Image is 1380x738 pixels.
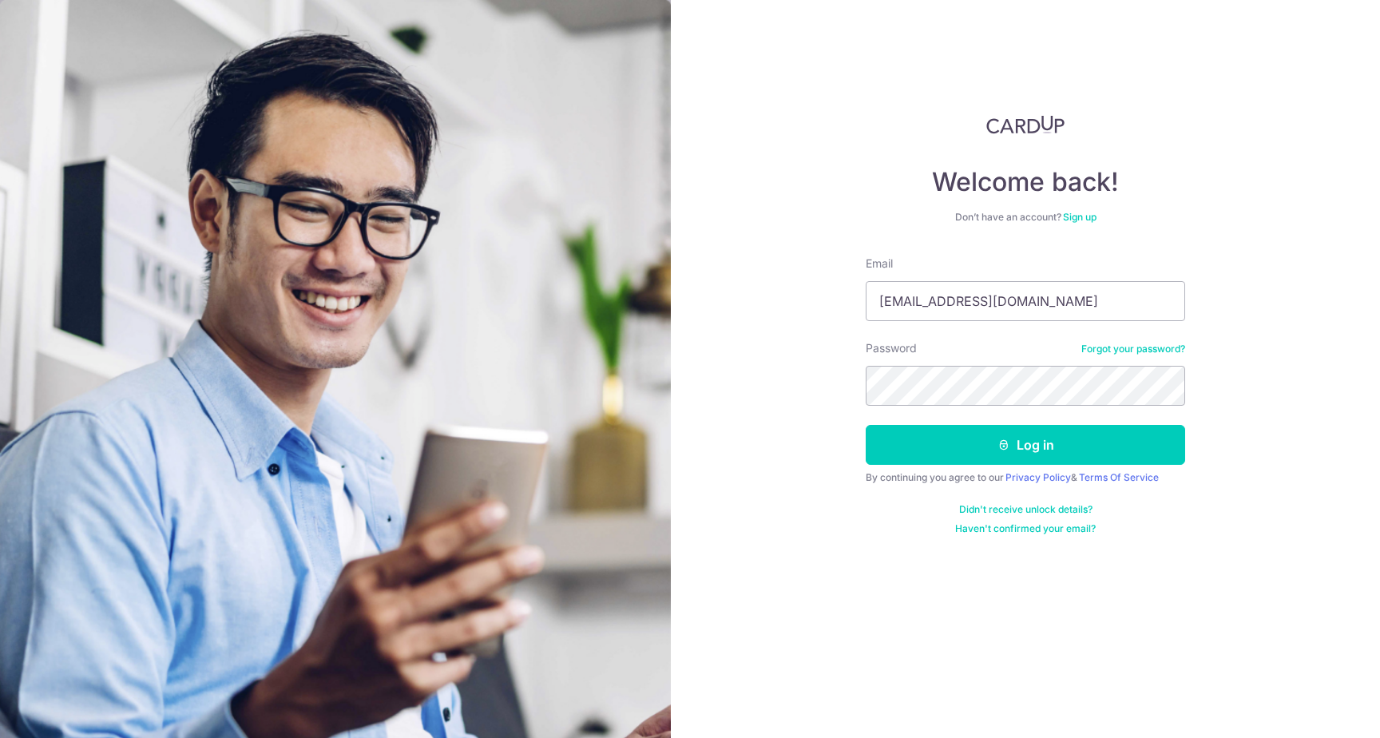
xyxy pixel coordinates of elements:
label: Email [866,256,893,272]
a: Terms Of Service [1079,471,1159,483]
div: By continuing you agree to our & [866,471,1185,484]
button: Log in [866,425,1185,465]
img: CardUp Logo [986,115,1065,134]
a: Didn't receive unlock details? [959,503,1092,516]
div: Don’t have an account? [866,211,1185,224]
h4: Welcome back! [866,166,1185,198]
input: Enter your Email [866,281,1185,321]
a: Forgot your password? [1081,343,1185,355]
a: Haven't confirmed your email? [955,522,1096,535]
label: Password [866,340,917,356]
a: Sign up [1063,211,1096,223]
a: Privacy Policy [1005,471,1071,483]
